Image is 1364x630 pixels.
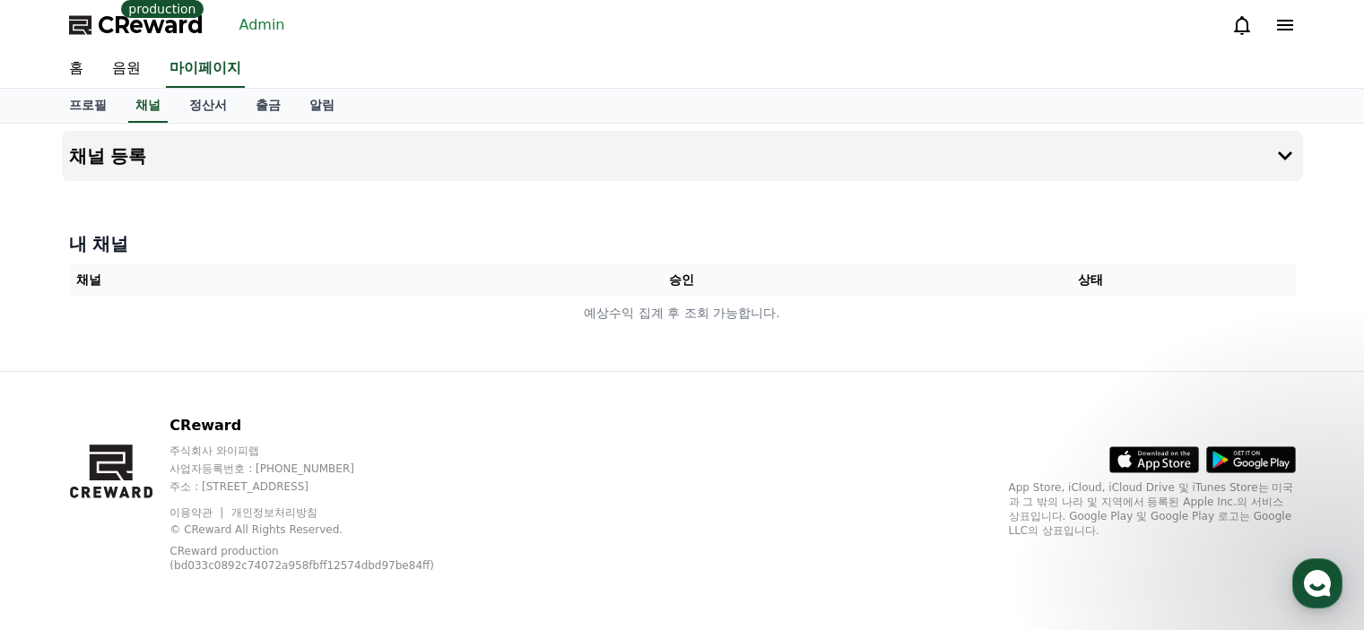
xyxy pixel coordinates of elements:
[241,89,295,123] a: 출금
[69,297,1296,330] td: 예상수익 집계 후 조회 가능합니다.
[69,146,147,166] h4: 채널 등록
[166,50,245,88] a: 마이페이지
[169,544,456,573] p: CReward production (bd033c0892c74072a958fbff12574dbd97be84ff)
[55,50,98,88] a: 홈
[169,462,484,476] p: 사업자등록번호 : [PHONE_NUMBER]
[295,89,349,123] a: 알림
[477,263,886,297] th: 승인
[169,444,484,458] p: 주식회사 와이피랩
[98,11,204,39] span: CReward
[175,89,241,123] a: 정산서
[69,263,478,297] th: 채널
[169,479,484,494] p: 주소 : [STREET_ADDRESS]
[98,50,155,88] a: 음원
[169,506,226,519] a: 이용약관
[55,89,121,123] a: 프로필
[69,231,1296,256] h4: 내 채널
[886,263,1295,297] th: 상태
[169,522,484,537] p: © CReward All Rights Reserved.
[231,506,317,519] a: 개인정보처리방침
[1009,480,1296,538] p: App Store, iCloud, iCloud Drive 및 iTunes Store는 미국과 그 밖의 나라 및 지역에서 등록된 Apple Inc.의 서비스 상표입니다. Goo...
[69,11,204,39] a: CReward
[128,89,168,123] a: 채널
[62,131,1303,181] button: 채널 등록
[232,11,292,39] a: Admin
[169,415,484,436] p: CReward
